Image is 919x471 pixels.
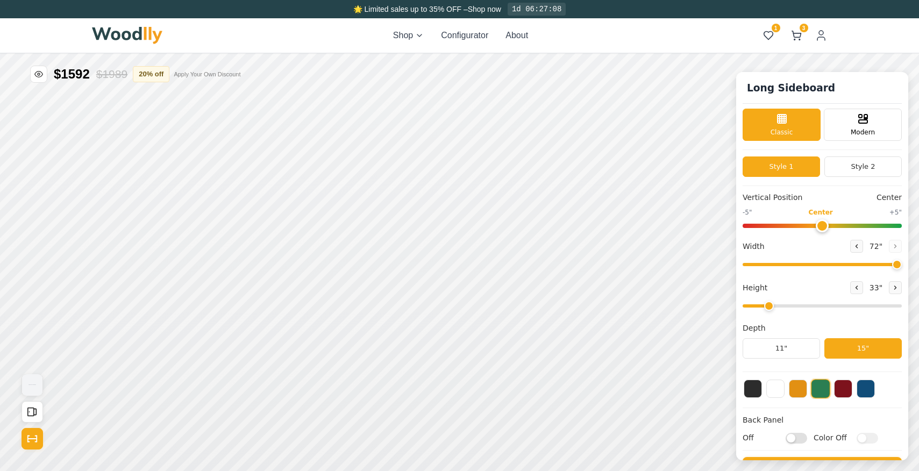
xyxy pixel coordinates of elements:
[133,66,169,82] button: 20% off
[824,338,902,359] button: 15"
[824,156,902,177] button: Style 2
[22,401,43,423] button: Open All Doors and Drawers
[834,380,852,398] button: Red
[759,26,778,45] button: 1
[877,192,902,203] span: Center
[771,127,793,137] span: Classic
[743,415,902,426] h4: Back Panel
[800,24,808,32] span: 3
[786,432,807,443] input: Off
[814,432,851,444] span: Color Off
[743,156,820,177] button: Style 1
[789,380,807,398] button: Yellow
[743,78,839,98] h1: Long Sideboard
[743,192,802,203] span: Vertical Position
[743,241,765,252] span: Width
[22,374,42,396] img: Gallery
[744,380,762,398] button: Black
[772,24,780,32] span: 1
[393,29,424,42] button: Shop
[743,282,767,294] span: Height
[811,379,830,398] button: Green
[787,26,806,45] button: 3
[857,380,875,398] button: Blue
[867,282,885,294] span: 33 "
[353,5,468,13] span: 🌟 Limited sales up to 35% OFF –
[468,5,501,13] a: Shop now
[851,127,875,137] span: Modern
[508,3,566,16] div: 1d 06:27:08
[22,428,43,449] button: Show Dimensions
[30,66,47,83] button: Toggle price visibility
[743,323,766,334] span: Depth
[743,208,752,217] span: -5"
[766,380,785,398] button: White
[743,338,820,359] button: 11"
[92,27,163,44] img: Woodlly
[743,432,780,444] span: Off
[867,241,885,252] span: 72 "
[441,29,488,42] button: Configurator
[889,208,902,217] span: +5"
[22,374,43,396] button: View Gallery
[857,432,878,443] input: Color Off
[505,29,528,42] button: About
[808,208,832,217] span: Center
